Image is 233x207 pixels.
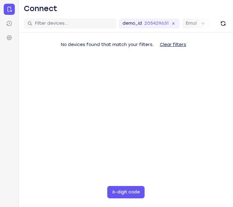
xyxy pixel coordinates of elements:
button: Refresh [218,19,228,28]
h1: Connect [24,4,57,14]
label: Email [186,20,197,27]
span: No devices found that match your filters. [61,42,154,47]
button: 6-digit code [107,186,145,198]
input: Filter devices... [35,20,113,27]
a: Sessions [4,18,15,29]
button: Clear filters [155,39,191,51]
a: Connect [4,4,15,15]
label: demo_id [123,20,142,27]
a: Settings [4,32,15,43]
